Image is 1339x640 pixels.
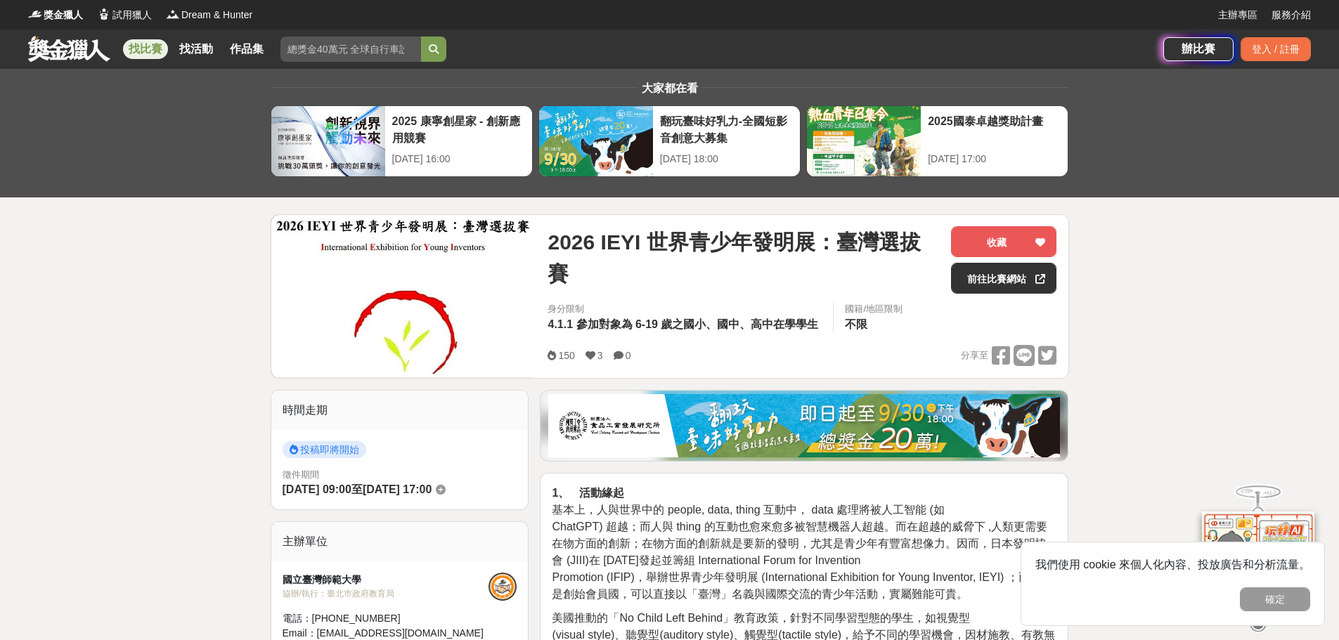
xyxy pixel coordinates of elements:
[845,302,903,316] div: 國籍/地區限制
[1218,8,1257,22] a: 主辦專區
[961,345,988,366] span: 分享至
[548,302,822,316] div: 身分限制
[224,39,269,59] a: 作品集
[271,215,534,377] img: Cover Image
[845,318,867,330] span: 不限
[392,113,525,145] div: 2025 康寧創星家 - 創新應用競賽
[548,394,1060,457] img: 1c81a89c-c1b3-4fd6-9c6e-7d29d79abef5.jpg
[597,350,603,361] span: 3
[928,152,1061,166] div: [DATE] 17:00
[552,504,944,516] span: 基本上，人與世界中的 people, data, thing 互動中， data 處理將被人工智能 (如
[28,8,83,22] a: Logo獎金獵人
[1035,559,1310,570] span: 我們使用 cookie 來個人化內容、投放廣告和分析流量。
[283,441,366,458] span: 投稿即將開始
[538,105,801,177] a: 翻玩臺味好乳力-全國短影音創意大募集[DATE] 18:00
[951,226,1056,257] button: 收藏
[28,7,42,21] img: Logo
[558,350,574,361] span: 150
[1272,8,1311,22] a: 服務介紹
[626,350,631,361] span: 0
[552,521,1047,566] span: ChatGPT) 超越；而人與 thing 的互動也愈來愈多被智慧機器人超越。而在超越的威脅下 ,人類更需要在物方面的創新；在物方面的創新就是要新的發明，尤其是青少年有豐富想像力。因而，日本發明...
[97,7,111,21] img: Logo
[280,37,421,62] input: 總獎金40萬元 全球自行車設計比賽
[660,113,793,145] div: 翻玩臺味好乳力-全國短影音創意大募集
[1163,37,1234,61] a: 辦比賽
[112,8,152,22] span: 試用獵人
[123,39,168,59] a: 找比賽
[166,7,180,21] img: Logo
[1241,37,1311,61] div: 登入 / 註冊
[951,263,1056,294] a: 前往比賽網站
[283,611,489,626] div: 電話： [PHONE_NUMBER]
[283,483,351,495] span: [DATE] 09:00
[660,152,793,166] div: [DATE] 18:00
[174,39,219,59] a: 找活動
[548,226,940,289] span: 2026 IEYI 世界青少年發明展：臺灣選拔賽
[552,612,970,624] span: 美國推動的「No Child Left Behind」教育政策，針對不同學習型態的學生，如視覺型
[283,587,489,600] div: 協辦/執行： 臺北市政府教育局
[166,8,252,22] a: LogoDream & Hunter
[44,8,83,22] span: 獎金獵人
[97,8,152,22] a: Logo試用獵人
[552,571,1052,600] span: Promotion (IFIP)，舉辦世界青少年發明展 (International Exhibition for Young Inventor, IEYI) ；而臺灣是創始會員國，可以直接以「...
[806,105,1068,177] a: 2025國泰卓越獎助計畫[DATE] 17:00
[351,483,363,495] span: 至
[1240,587,1310,611] button: 確定
[392,152,525,166] div: [DATE] 16:00
[552,487,623,499] strong: 1、 活動緣起
[283,573,489,587] div: 國立臺灣師範大學
[1202,511,1314,605] img: d2146d9a-e6f6-4337-9592-8cefde37ba6b.png
[638,82,701,94] span: 大家都在看
[181,8,252,22] span: Dream & Hunter
[548,318,818,330] span: 4.1.1 參加對象為 6-19 歲之國小、國中、高中在學學生
[271,522,529,561] div: 主辦單位
[271,105,533,177] a: 2025 康寧創星家 - 創新應用競賽[DATE] 16:00
[283,469,319,480] span: 徵件期間
[271,391,529,430] div: 時間走期
[363,483,432,495] span: [DATE] 17:00
[928,113,1061,145] div: 2025國泰卓越獎助計畫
